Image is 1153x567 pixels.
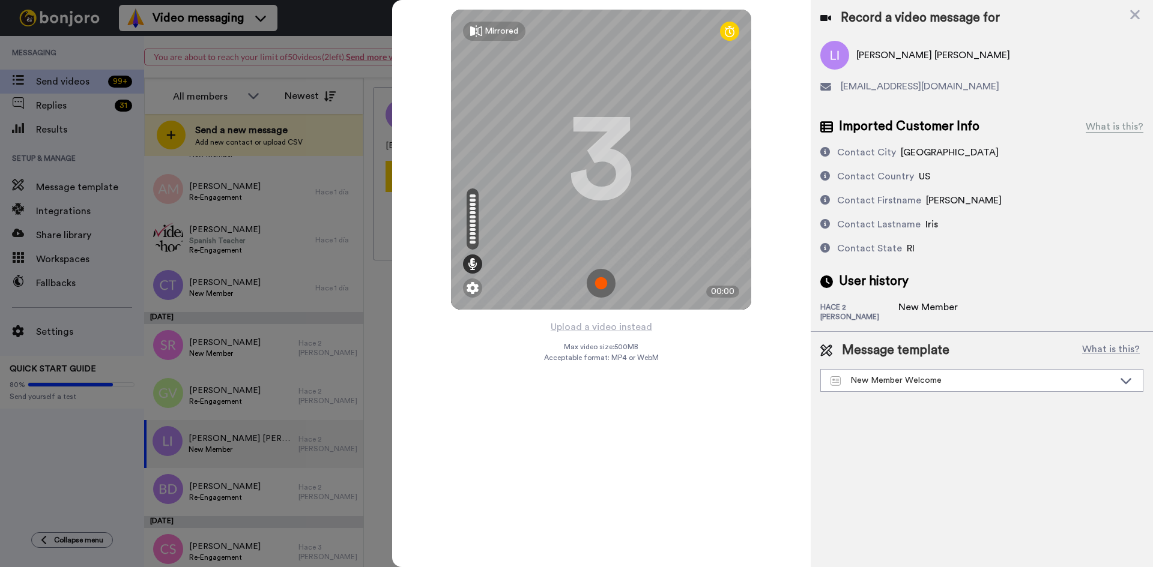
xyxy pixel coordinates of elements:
div: What is this? [1086,119,1143,134]
button: What is this? [1079,341,1143,359]
span: RI [907,244,915,253]
button: Upload a video instead [547,319,656,335]
img: ic_record_start.svg [587,269,616,298]
div: Contact Lastname [837,217,921,232]
span: Acceptable format: MP4 or WebM [544,353,659,362]
div: hace 2 [PERSON_NAME] [820,302,898,322]
div: Contact Country [837,169,914,184]
span: User history [839,272,909,290]
span: [EMAIL_ADDRESS][DOMAIN_NAME] [841,79,999,94]
img: Message-temps.svg [831,376,841,386]
div: Contact Firstname [837,193,921,208]
span: [GEOGRAPHIC_DATA] [901,148,999,157]
img: ic_gear.svg [467,282,479,294]
span: Max video size: 500 MB [564,342,638,352]
div: 3 [568,115,634,205]
div: Contact City [837,145,896,160]
span: [PERSON_NAME] [926,196,1002,205]
span: Iris [925,220,938,229]
div: New Member Welcome [831,374,1114,386]
span: Message template [842,341,949,359]
div: Contact State [837,241,902,256]
div: New Member [898,300,958,314]
span: Imported Customer Info [839,118,979,136]
div: 00:00 [706,286,739,298]
span: US [919,172,930,181]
